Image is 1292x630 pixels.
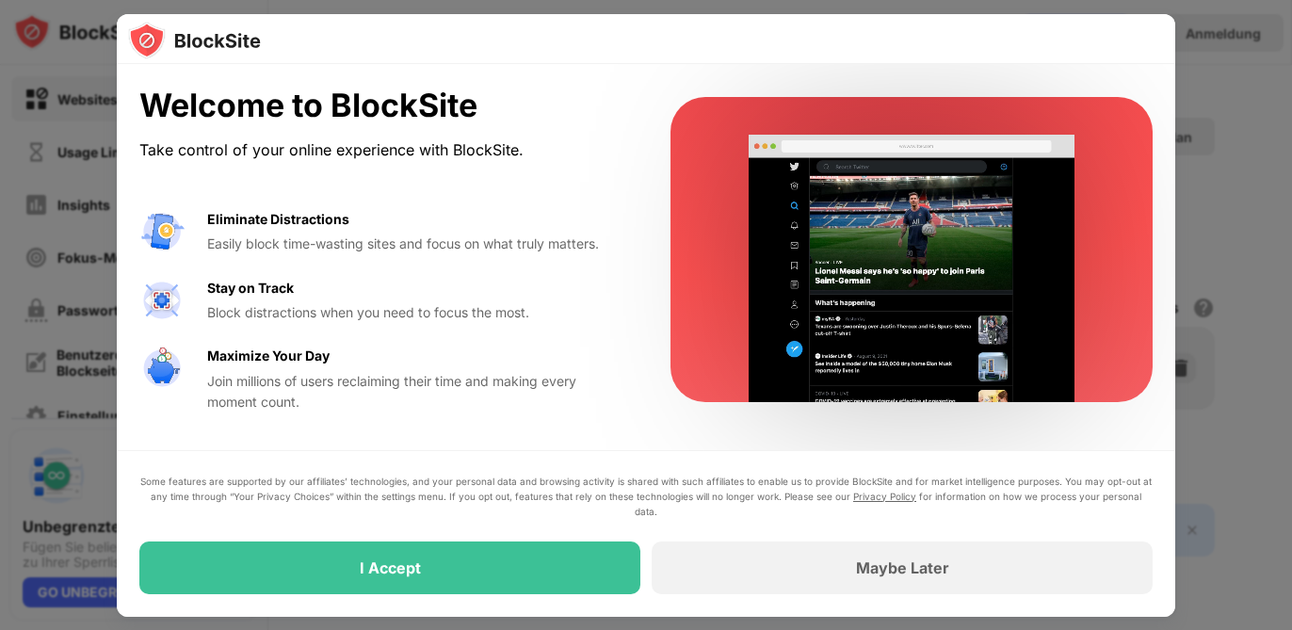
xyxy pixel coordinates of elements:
[207,302,625,323] div: Block distractions when you need to focus the most.
[853,491,916,502] a: Privacy Policy
[207,209,349,230] div: Eliminate Distractions
[139,137,625,164] div: Take control of your online experience with BlockSite.
[856,558,949,577] div: Maybe Later
[139,209,185,254] img: value-avoid-distractions.svg
[139,278,185,323] img: value-focus.svg
[128,22,261,59] img: logo-blocksite.svg
[360,558,421,577] div: I Accept
[207,278,294,299] div: Stay on Track
[207,234,625,254] div: Easily block time-wasting sites and focus on what truly matters.
[139,346,185,391] img: value-safe-time.svg
[207,346,330,366] div: Maximize Your Day
[207,371,625,413] div: Join millions of users reclaiming their time and making every moment count.
[139,87,625,125] div: Welcome to BlockSite
[139,474,1153,519] div: Some features are supported by our affiliates’ technologies, and your personal data and browsing ...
